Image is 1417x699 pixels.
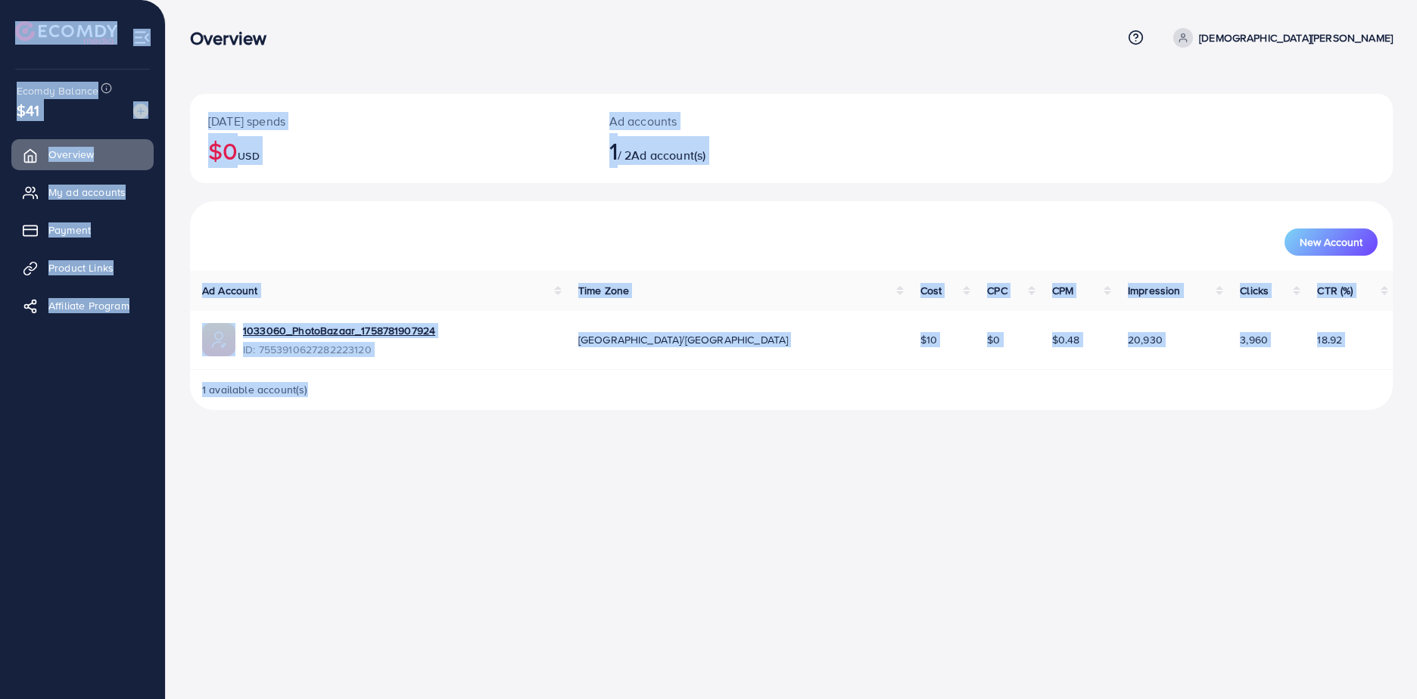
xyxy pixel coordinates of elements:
[1167,28,1393,48] a: [DEMOGRAPHIC_DATA][PERSON_NAME]
[243,323,435,338] a: 1033060_PhotoBazaar_1758781907924
[11,215,154,245] a: Payment
[238,148,259,163] span: USD
[11,177,154,207] a: My ad accounts
[1317,332,1342,347] span: 18.92
[920,332,937,347] span: $10
[1285,228,1378,256] button: New Account
[1052,283,1073,298] span: CPM
[578,332,789,347] span: [GEOGRAPHIC_DATA]/[GEOGRAPHIC_DATA]
[987,332,1000,347] span: $0
[243,342,435,357] span: ID: 7553910627282223120
[202,323,235,356] img: ic-ads-acc.e4c84228.svg
[1052,332,1080,347] span: $0.48
[609,112,874,130] p: Ad accounts
[987,283,1007,298] span: CPC
[202,382,308,397] span: 1 available account(s)
[11,290,154,321] a: Affiliate Program
[48,147,94,162] span: Overview
[1300,237,1362,247] span: New Account
[133,104,148,119] img: image
[920,283,942,298] span: Cost
[1128,283,1181,298] span: Impression
[1317,283,1353,298] span: CTR (%)
[17,99,39,121] span: $41
[609,133,618,168] span: 1
[48,260,114,275] span: Product Links
[1199,29,1393,47] p: [DEMOGRAPHIC_DATA][PERSON_NAME]
[631,147,705,163] span: Ad account(s)
[48,222,91,238] span: Payment
[17,83,98,98] span: Ecomdy Balance
[1128,332,1163,347] span: 20,930
[48,185,126,200] span: My ad accounts
[202,283,258,298] span: Ad Account
[208,136,573,165] h2: $0
[1353,631,1406,688] iframe: Chat
[208,112,573,130] p: [DATE] spends
[1240,283,1269,298] span: Clicks
[15,21,117,45] img: logo
[578,283,629,298] span: Time Zone
[11,139,154,169] a: Overview
[133,29,151,46] img: menu
[609,136,874,165] h2: / 2
[11,253,154,283] a: Product Links
[1240,332,1268,347] span: 3,960
[48,298,129,313] span: Affiliate Program
[190,27,279,49] h3: Overview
